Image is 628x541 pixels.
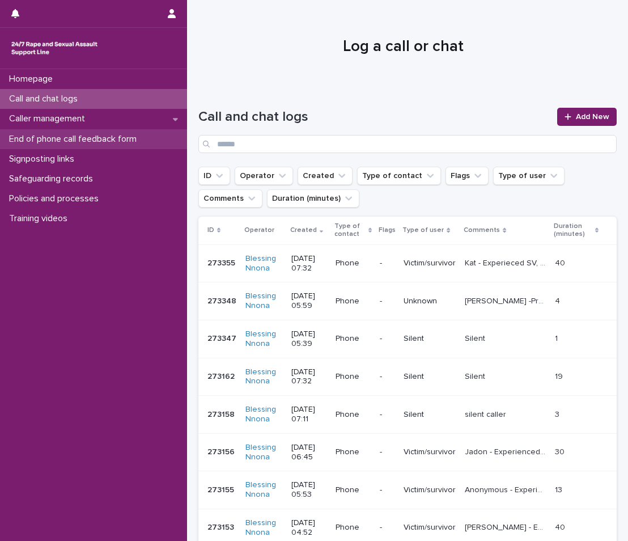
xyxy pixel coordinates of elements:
[9,37,100,60] img: rhQMoQhaT3yELyF149Cw
[198,320,617,358] tr: 273347273347 Blessing Nnona [DATE] 05:39Phone-SilentSilentSilent 11
[404,447,456,457] p: Victim/survivor
[555,256,567,268] p: 40
[291,443,326,462] p: [DATE] 06:45
[404,372,456,382] p: Silent
[198,37,608,57] h1: Log a call or chat
[464,224,500,236] p: Comments
[198,433,617,471] tr: 273156273156 Blessing Nnona [DATE] 06:45Phone-Victim/survivorJadon - Experienced SV, explored fee...
[465,332,487,344] p: Silent
[298,167,353,185] button: Created
[336,334,371,344] p: Phone
[207,408,237,420] p: 273158
[291,480,326,500] p: [DATE] 05:53
[334,220,366,241] p: Type of contact
[380,447,394,457] p: -
[336,523,371,532] p: Phone
[244,224,274,236] p: Operator
[5,94,87,104] p: Call and chat logs
[465,483,548,495] p: Anonymous - Experienced SV, explored feelings, provided emotional support. caller ended call abru...
[207,294,239,306] p: 273348
[465,445,548,457] p: Jadon - Experienced SV, explored feelings, provided emotional support, provided information. sign...
[555,332,560,344] p: 1
[380,334,394,344] p: -
[554,220,592,241] p: Duration (minutes)
[245,367,282,387] a: Blessing Nnona
[555,408,562,420] p: 3
[380,485,394,495] p: -
[465,408,508,420] p: silent caller
[5,174,102,184] p: Safeguarding records
[336,259,371,268] p: Phone
[576,113,609,121] span: Add New
[380,297,394,306] p: -
[198,189,262,208] button: Comments
[198,282,617,320] tr: 273348273348 Blessing Nnona [DATE] 05:59Phone-Unknown[PERSON_NAME] -Provided emotional support, C...
[5,74,62,84] p: Homepage
[291,518,326,538] p: [DATE] 04:52
[555,370,565,382] p: 19
[5,193,108,204] p: Policies and processes
[5,113,94,124] p: Caller management
[357,167,441,185] button: Type of contact
[291,254,326,273] p: [DATE] 07:32
[245,291,282,311] a: Blessing Nnona
[207,370,237,382] p: 273162
[245,329,282,349] a: Blessing Nnona
[493,167,565,185] button: Type of user
[557,108,617,126] a: Add New
[404,297,456,306] p: Unknown
[336,297,371,306] p: Phone
[336,447,371,457] p: Phone
[245,254,282,273] a: Blessing Nnona
[404,410,456,420] p: Silent
[404,259,456,268] p: Victim/survivor
[5,134,146,145] p: End of phone call feedback form
[380,523,394,532] p: -
[245,443,282,462] a: Blessing Nnona
[198,358,617,396] tr: 273162273162 Blessing Nnona [DATE] 07:32Phone-SilentSilentSilent 1919
[291,367,326,387] p: [DATE] 07:32
[291,291,326,311] p: [DATE] 05:59
[445,167,489,185] button: Flags
[198,109,550,125] h1: Call and chat logs
[290,224,317,236] p: Created
[465,370,487,382] p: Silent
[198,167,230,185] button: ID
[198,135,617,153] input: Search
[555,294,562,306] p: 4
[336,410,371,420] p: Phone
[5,154,83,164] p: Signposting links
[245,518,282,538] a: Blessing Nnona
[404,523,456,532] p: Victim/survivor
[245,480,282,500] a: Blessing Nnona
[207,224,214,236] p: ID
[404,485,456,495] p: Victim/survivor
[336,485,371,495] p: Phone
[207,483,236,495] p: 273155
[465,256,548,268] p: Kat - Experieced SV, explored feelings, provided emotional support empowered, explored options, p...
[402,224,444,236] p: Type of user
[207,332,239,344] p: 273347
[291,405,326,424] p: [DATE] 07:11
[380,259,394,268] p: -
[555,445,567,457] p: 30
[465,521,548,532] p: Rachel - Experienced SV, explored feelings, provided emotional support, empowered, explored optio...
[555,483,565,495] p: 13
[245,405,282,424] a: Blessing Nnona
[207,521,236,532] p: 273153
[291,329,326,349] p: [DATE] 05:39
[198,396,617,434] tr: 273158273158 Blessing Nnona [DATE] 07:11Phone-Silentsilent callersilent caller 33
[235,167,293,185] button: Operator
[379,224,396,236] p: Flags
[404,334,456,344] p: Silent
[380,372,394,382] p: -
[198,244,617,282] tr: 273355273355 Blessing Nnona [DATE] 07:32Phone-Victim/survivorKat - Experieced SV, explored feelin...
[207,445,237,457] p: 273156
[465,294,548,306] p: Havey -Provided emotional support, Connectivity was bad from caller's end.
[555,521,567,532] p: 40
[198,471,617,509] tr: 273155273155 Blessing Nnona [DATE] 05:53Phone-Victim/survivorAnonymous - Experienced SV, explored...
[380,410,394,420] p: -
[5,213,77,224] p: Training videos
[207,256,237,268] p: 273355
